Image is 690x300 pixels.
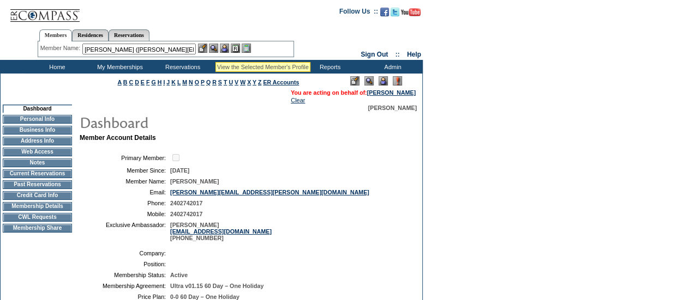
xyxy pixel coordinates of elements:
[212,79,217,85] a: R
[109,29,149,41] a: Reservations
[206,79,211,85] a: Q
[3,202,72,211] td: Membership Details
[401,11,421,17] a: Subscribe to our YouTube Channel
[84,283,166,289] td: Membership Agreement:
[3,191,72,200] td: Credit Card Info
[84,178,166,185] td: Member Name:
[350,76,359,85] img: Edit Mode
[263,79,299,85] a: ER Accounts
[297,60,360,74] td: Reports
[79,111,297,133] img: pgTtlDashboard.gif
[247,79,251,85] a: X
[379,76,388,85] img: Impersonate
[170,211,202,217] span: 2402742017
[170,272,188,278] span: Active
[224,79,227,85] a: T
[84,211,166,217] td: Mobile:
[258,79,262,85] a: Z
[198,44,207,53] img: b_edit.gif
[84,200,166,206] td: Phone:
[39,29,73,41] a: Members
[242,44,251,53] img: b_calculator.gif
[182,79,187,85] a: M
[3,169,72,178] td: Current Reservations
[151,79,155,85] a: G
[407,51,421,58] a: Help
[218,79,222,85] a: S
[84,293,166,300] td: Price Plan:
[195,79,199,85] a: O
[163,79,165,85] a: I
[170,189,369,195] a: [PERSON_NAME][EMAIL_ADDRESS][PERSON_NAME][DOMAIN_NAME]
[3,213,72,222] td: CWL Requests
[364,76,374,85] img: View Mode
[189,79,193,85] a: N
[129,79,133,85] a: C
[291,97,305,103] a: Clear
[339,7,378,20] td: Follow Us ::
[380,11,389,17] a: Become our fan on Facebook
[361,51,388,58] a: Sign Out
[158,79,162,85] a: H
[291,89,416,96] span: You are acting on behalf of:
[166,79,170,85] a: J
[368,105,417,111] span: [PERSON_NAME]
[170,178,219,185] span: [PERSON_NAME]
[217,64,309,70] div: View the Selected Member's Profile
[170,222,272,241] span: [PERSON_NAME] [PHONE_NUMBER]
[391,11,399,17] a: Follow us on Twitter
[3,148,72,156] td: Web Access
[87,60,150,74] td: My Memberships
[80,134,156,142] b: Member Account Details
[3,180,72,189] td: Past Reservations
[177,79,181,85] a: L
[146,79,150,85] a: F
[213,60,297,74] td: Vacation Collection
[84,272,166,278] td: Membership Status:
[235,79,238,85] a: V
[84,189,166,195] td: Email:
[40,44,82,53] div: Member Name:
[229,79,233,85] a: U
[170,167,189,174] span: [DATE]
[201,79,205,85] a: P
[3,115,72,124] td: Personal Info
[150,60,213,74] td: Reservations
[3,126,72,134] td: Business Info
[170,293,239,300] span: 0-0 60 Day – One Holiday
[240,79,245,85] a: W
[395,51,400,58] span: ::
[367,89,416,96] a: [PERSON_NAME]
[118,79,122,85] a: A
[135,79,139,85] a: D
[170,228,272,235] a: [EMAIL_ADDRESS][DOMAIN_NAME]
[84,250,166,256] td: Company:
[401,8,421,16] img: Subscribe to our YouTube Channel
[3,137,72,145] td: Address Info
[393,76,402,85] img: Log Concern/Member Elevation
[84,167,166,174] td: Member Since:
[84,222,166,241] td: Exclusive Ambassador:
[391,8,399,16] img: Follow us on Twitter
[253,79,256,85] a: Y
[3,105,72,113] td: Dashboard
[84,261,166,267] td: Position:
[380,8,389,16] img: Become our fan on Facebook
[209,44,218,53] img: View
[220,44,229,53] img: Impersonate
[141,79,145,85] a: E
[231,44,240,53] img: Reservations
[360,60,423,74] td: Admin
[170,283,263,289] span: Ultra v01.15 60 Day – One Holiday
[170,200,202,206] span: 2402742017
[171,79,176,85] a: K
[123,79,128,85] a: B
[72,29,109,41] a: Residences
[3,224,72,232] td: Membership Share
[84,152,166,163] td: Primary Member:
[3,158,72,167] td: Notes
[25,60,87,74] td: Home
